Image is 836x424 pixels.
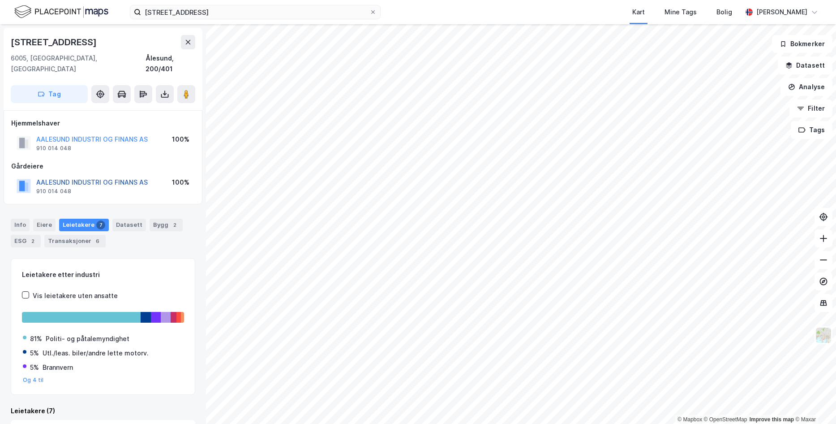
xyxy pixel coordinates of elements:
div: Eiere [33,219,56,231]
a: Mapbox [677,416,702,423]
div: 100% [172,177,189,188]
div: Bolig [716,7,732,17]
div: [STREET_ADDRESS] [11,35,99,49]
div: Brannvern [43,362,73,373]
div: Datasett [112,219,146,231]
div: 5% [30,362,39,373]
div: Transaksjoner [44,235,106,247]
div: Kart [632,7,645,17]
div: 2 [170,221,179,229]
button: Filter [789,100,832,117]
button: Datasett [778,56,832,74]
button: Analyse [780,78,832,96]
a: OpenStreetMap [704,416,747,423]
div: Kontrollprogram for chat [791,381,836,424]
div: 5% [30,348,39,359]
div: Mine Tags [665,7,697,17]
div: Utl./leas. biler/andre lette motorv. [43,348,149,359]
button: Bokmerker [772,35,832,53]
div: 100% [172,134,189,145]
div: Leietakere (7) [11,406,195,416]
div: ESG [11,235,41,247]
div: 6005, [GEOGRAPHIC_DATA], [GEOGRAPHIC_DATA] [11,53,146,74]
div: 910 014 048 [36,188,71,195]
iframe: Chat Widget [791,381,836,424]
div: 81% [30,333,42,344]
div: Info [11,219,30,231]
img: Z [815,327,832,344]
div: Hjemmelshaver [11,118,195,129]
a: Improve this map [750,416,794,423]
div: 6 [93,237,102,246]
div: Leietakere [59,219,109,231]
div: Bygg [150,219,183,231]
button: Tags [791,121,832,139]
button: Tag [11,85,88,103]
div: 910 014 048 [36,145,71,152]
div: Gårdeiere [11,161,195,172]
img: logo.f888ab2527a4732fd821a326f86c7f29.svg [14,4,108,20]
div: 7 [96,221,105,229]
div: Ålesund, 200/401 [146,53,195,74]
button: Og 4 til [23,376,44,384]
div: [PERSON_NAME] [756,7,807,17]
div: Leietakere etter industri [22,269,184,280]
div: Politi- og påtalemyndighet [46,333,129,344]
div: Vis leietakere uten ansatte [33,290,118,301]
input: Søk på adresse, matrikkel, gårdeiere, leietakere eller personer [141,5,369,19]
div: 2 [28,237,37,246]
